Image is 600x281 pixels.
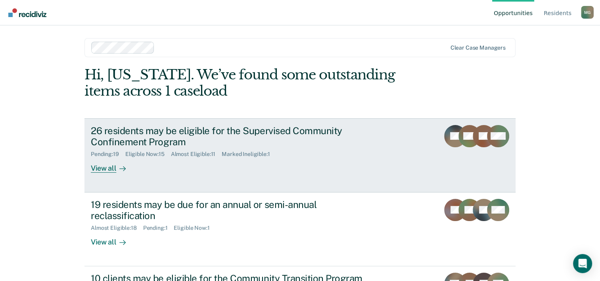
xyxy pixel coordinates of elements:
[84,192,516,266] a: 19 residents may be due for an annual or semi-annual reclassificationAlmost Eligible:18Pending:1E...
[125,151,171,158] div: Eligible Now : 15
[8,8,46,17] img: Recidiviz
[143,225,174,231] div: Pending : 1
[581,6,594,19] div: M G
[91,199,369,222] div: 19 residents may be due for an annual or semi-annual reclassification
[174,225,216,231] div: Eligible Now : 1
[91,151,125,158] div: Pending : 19
[91,231,135,247] div: View all
[84,67,429,99] div: Hi, [US_STATE]. We’ve found some outstanding items across 1 caseload
[84,118,516,192] a: 26 residents may be eligible for the Supervised Community Confinement ProgramPending:19Eligible N...
[450,44,506,51] div: Clear case managers
[581,6,594,19] button: Profile dropdown button
[573,254,592,273] div: Open Intercom Messenger
[91,158,135,173] div: View all
[91,125,369,148] div: 26 residents may be eligible for the Supervised Community Confinement Program
[91,225,143,231] div: Almost Eligible : 18
[171,151,222,158] div: Almost Eligible : 11
[222,151,276,158] div: Marked Ineligible : 1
